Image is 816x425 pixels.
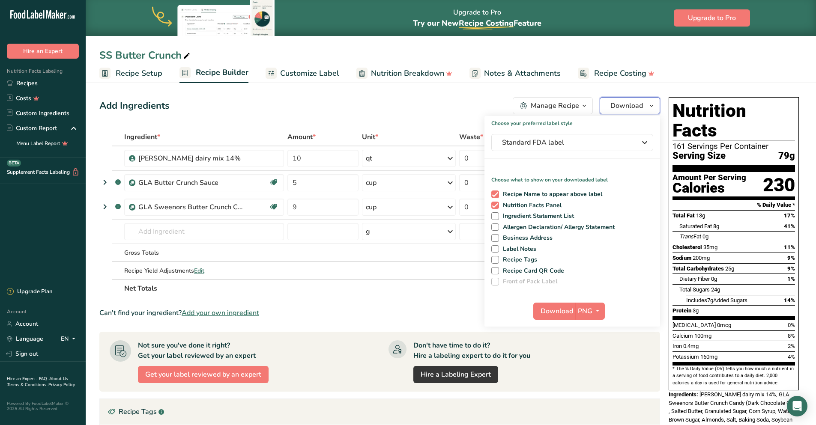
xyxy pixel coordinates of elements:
[491,134,653,151] button: Standard FDA label
[61,334,79,344] div: EN
[673,322,716,328] span: [MEDICAL_DATA]
[138,340,256,361] div: Not sure you've done it right? Get your label reviewed by an expert
[683,343,699,349] span: 0.4mg
[266,64,339,83] a: Customize Label
[679,233,693,240] i: Trans
[594,68,646,79] span: Recipe Costing
[100,399,660,425] div: Recipe Tags
[679,276,710,282] span: Dietary Fiber
[124,223,284,240] input: Add Ingredient
[673,151,726,161] span: Serving Size
[787,396,807,416] div: Open Intercom Messenger
[7,376,37,382] a: Hire an Expert .
[124,132,160,142] span: Ingredient
[673,200,795,210] section: % Daily Value *
[469,64,561,83] a: Notes & Attachments
[484,169,660,184] p: Choose what to show on your downloaded label
[784,297,795,303] span: 14%
[513,97,593,114] button: Manage Recipe
[413,18,541,28] span: Try our New Feature
[578,64,655,83] a: Recipe Costing
[787,255,795,261] span: 9%
[48,382,75,388] a: Privacy Policy
[533,303,575,320] button: Download
[366,226,370,237] div: g
[679,233,701,240] span: Fat
[679,286,710,293] span: Total Sugars
[138,366,269,383] button: Get your label reviewed by an expert
[123,279,533,297] th: Net Totals
[484,68,561,79] span: Notes & Attachments
[788,354,795,360] span: 4%
[413,340,530,361] div: Don't have time to do it? Hire a labeling expert to do it for you
[459,18,514,28] span: Recipe Costing
[673,182,746,194] div: Calories
[502,137,631,148] span: Standard FDA label
[459,132,490,142] div: Waste
[787,265,795,272] span: 9%
[600,97,660,114] button: Download
[541,306,573,316] span: Download
[713,223,719,229] span: 8g
[696,212,705,219] span: 13g
[99,48,192,63] div: SS Butter Crunch
[674,9,750,27] button: Upgrade to Pro
[99,64,162,83] a: Recipe Setup
[673,244,702,250] span: Cholesterol
[7,376,68,388] a: About Us .
[673,354,699,360] span: Potassium
[138,153,245,163] div: [PERSON_NAME] dairy mix 14%
[280,68,339,79] span: Customize Label
[287,132,316,142] span: Amount
[413,0,541,36] div: Upgrade to Pro
[7,401,79,411] div: Powered By FoodLabelMaker © 2025 All Rights Reserved
[145,369,261,380] span: Get your label reviewed by an expert
[693,255,710,261] span: 200mg
[702,233,708,240] span: 0g
[725,265,734,272] span: 25g
[778,151,795,161] span: 79g
[413,366,498,383] a: Hire a Labeling Expert
[366,178,377,188] div: cup
[356,64,452,83] a: Nutrition Breakdown
[673,333,693,339] span: Calcium
[610,101,643,111] span: Download
[7,124,57,133] div: Custom Report
[499,223,615,231] span: Allergen Declaration/ Allergy Statement
[7,382,48,388] a: Terms & Conditions .
[99,99,170,113] div: Add Ingredients
[499,278,558,285] span: Front of Pack Label
[688,13,736,23] span: Upgrade to Pro
[673,343,682,349] span: Iron
[686,297,747,303] span: Includes Added Sugars
[788,333,795,339] span: 8%
[499,190,603,198] span: Recipe Name to appear above label
[7,331,43,346] a: Language
[138,178,245,188] div: GLA Butter Crunch Sauce
[484,116,660,127] h1: Choose your preferred label style
[7,44,79,59] button: Hire an Expert
[707,297,713,303] span: 7g
[499,212,574,220] span: Ingredient Statement List
[194,267,204,275] span: Edit
[673,366,795,386] section: * The % Daily Value (DV) tells you how much a nutrient in a serving of food contributes to a dail...
[673,255,691,261] span: Sodium
[578,306,592,316] span: PNG
[362,132,378,142] span: Unit
[99,308,660,318] div: Can't find your ingredient?
[116,68,162,79] span: Recipe Setup
[7,288,52,296] div: Upgrade Plan
[787,276,795,282] span: 1%
[763,174,795,196] div: 230
[129,204,135,211] img: Sub Recipe
[673,142,795,151] div: 161 Servings Per Container
[499,234,553,242] span: Business Address
[703,244,717,250] span: 35mg
[717,322,731,328] span: 0mcg
[784,212,795,219] span: 17%
[788,343,795,349] span: 2%
[371,68,444,79] span: Nutrition Breakdown
[784,244,795,250] span: 11%
[179,63,248,83] a: Recipe Builder
[669,391,698,398] span: Ingredients:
